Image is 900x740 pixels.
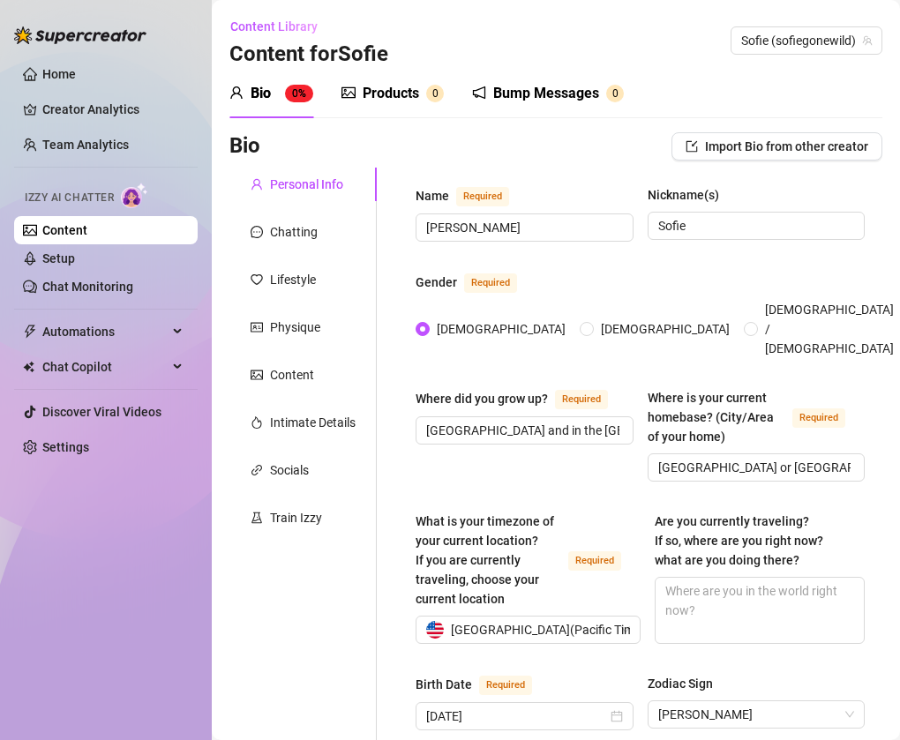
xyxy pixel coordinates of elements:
[426,706,607,726] input: Birth Date
[42,138,129,152] a: Team Analytics
[416,272,536,293] label: Gender
[42,405,161,419] a: Discover Viral Videos
[14,26,146,44] img: logo-BBDzfeDw.svg
[840,680,882,722] iframe: Intercom live chat
[464,273,517,293] span: Required
[42,440,89,454] a: Settings
[741,27,872,54] span: Sofie (sofiegonewild)
[251,83,271,104] div: Bio
[655,514,823,567] span: Are you currently traveling? If so, where are you right now? what are you doing there?
[416,185,529,206] label: Name
[23,361,34,373] img: Chat Copilot
[792,408,845,428] span: Required
[416,674,551,695] label: Birth Date
[251,369,263,381] span: picture
[416,273,457,292] div: Gender
[416,675,472,694] div: Birth Date
[42,318,168,346] span: Automations
[658,216,851,235] input: Nickname(s)
[230,19,318,34] span: Content Library
[416,388,627,409] label: Where did you grow up?
[648,185,719,205] div: Nickname(s)
[25,190,114,206] span: Izzy AI Chatter
[456,187,509,206] span: Required
[479,676,532,695] span: Required
[426,218,619,237] input: Name
[270,175,343,194] div: Personal Info
[42,251,75,265] a: Setup
[862,35,873,46] span: team
[594,319,737,339] span: [DEMOGRAPHIC_DATA]
[270,365,314,385] div: Content
[451,617,645,643] span: [GEOGRAPHIC_DATA] ( Pacific Time )
[648,388,866,446] label: Where is your current homebase? (City/Area of your home)
[658,458,851,477] input: Where is your current homebase? (City/Area of your home)
[705,139,868,153] span: Import Bio from other creator
[341,86,356,100] span: picture
[42,67,76,81] a: Home
[568,551,621,571] span: Required
[671,132,882,161] button: Import Bio from other creator
[251,512,263,524] span: experiment
[229,132,260,161] h3: Bio
[42,223,87,237] a: Content
[270,222,318,242] div: Chatting
[251,464,263,476] span: link
[42,280,133,294] a: Chat Monitoring
[416,186,449,206] div: Name
[493,83,599,104] div: Bump Messages
[42,353,168,381] span: Chat Copilot
[229,12,332,41] button: Content Library
[648,674,725,693] label: Zodiac Sign
[251,273,263,286] span: heart
[251,226,263,238] span: message
[430,319,573,339] span: [DEMOGRAPHIC_DATA]
[555,390,608,409] span: Required
[648,185,731,205] label: Nickname(s)
[416,389,548,408] div: Where did you grow up?
[416,514,554,606] span: What is your timezone of your current location? If you are currently traveling, choose your curre...
[472,86,486,100] span: notification
[658,701,855,728] span: Leo
[270,413,356,432] div: Intimate Details
[42,95,184,123] a: Creator Analytics
[251,178,263,191] span: user
[426,621,444,639] img: us
[426,421,619,440] input: Where did you grow up?
[251,321,263,333] span: idcard
[648,674,713,693] div: Zodiac Sign
[270,270,316,289] div: Lifestyle
[229,41,388,69] h3: Content for Sofie
[251,416,263,429] span: fire
[648,388,786,446] div: Where is your current homebase? (City/Area of your home)
[426,85,444,102] sup: 0
[270,318,320,337] div: Physique
[270,508,322,527] div: Train Izzy
[285,85,313,102] sup: 0%
[121,183,148,208] img: AI Chatter
[363,83,419,104] div: Products
[686,140,698,153] span: import
[229,86,244,100] span: user
[606,85,624,102] sup: 0
[23,325,37,339] span: thunderbolt
[270,460,309,480] div: Socials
